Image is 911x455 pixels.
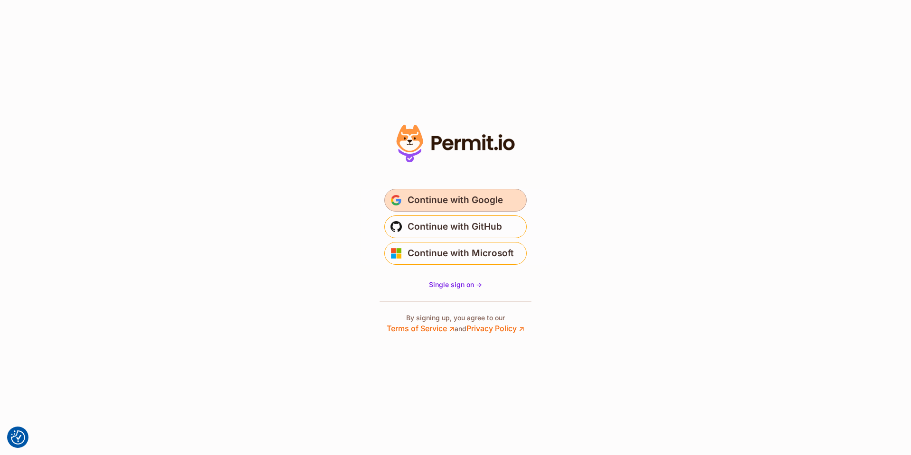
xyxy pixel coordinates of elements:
img: Revisit consent button [11,430,25,445]
p: By signing up, you agree to our and [387,313,524,334]
span: Continue with GitHub [408,219,502,234]
a: Single sign on -> [429,280,482,289]
button: Continue with Google [384,189,527,212]
span: Single sign on -> [429,280,482,288]
button: Continue with GitHub [384,215,527,238]
button: Continue with Microsoft [384,242,527,265]
span: Continue with Microsoft [408,246,514,261]
a: Terms of Service ↗ [387,324,455,333]
a: Privacy Policy ↗ [466,324,524,333]
span: Continue with Google [408,193,503,208]
button: Consent Preferences [11,430,25,445]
